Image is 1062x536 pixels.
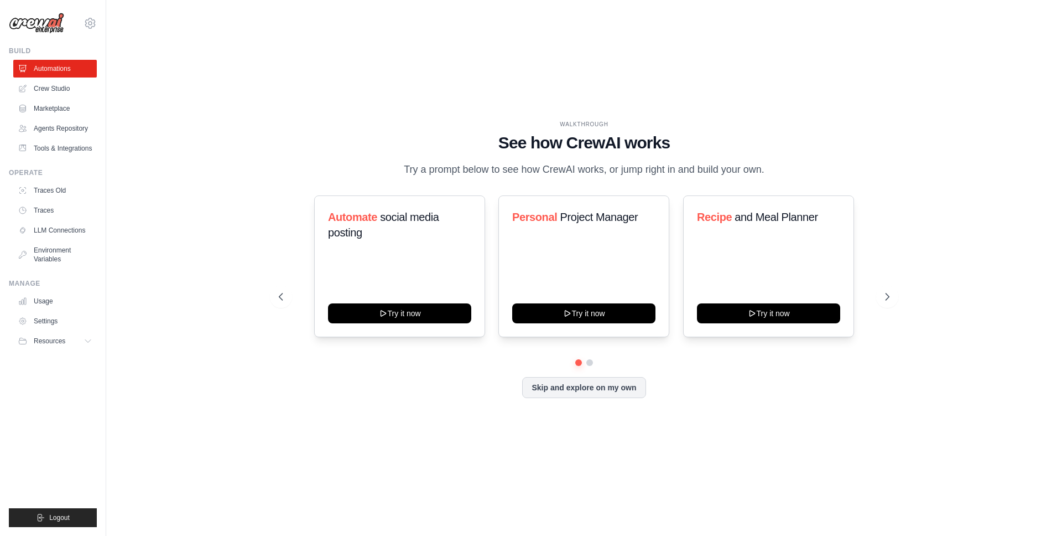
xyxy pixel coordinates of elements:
div: Manage [9,279,97,288]
a: Traces Old [13,182,97,199]
button: Skip and explore on my own [522,377,645,398]
h1: See how CrewAI works [279,133,889,153]
span: Automate [328,211,377,223]
span: Personal [512,211,557,223]
img: Logo [9,13,64,34]
a: Settings [13,312,97,330]
button: Try it now [697,303,840,323]
a: Environment Variables [13,241,97,268]
a: LLM Connections [13,221,97,239]
span: and Meal Planner [735,211,818,223]
button: Try it now [512,303,655,323]
span: Resources [34,337,65,346]
span: Logout [49,513,70,522]
div: Operate [9,168,97,177]
a: Usage [13,292,97,310]
span: Project Manager [560,211,638,223]
a: Tools & Integrations [13,140,97,157]
a: Crew Studio [13,80,97,97]
a: Agents Repository [13,120,97,137]
a: Marketplace [13,100,97,117]
span: social media posting [328,211,439,239]
span: Recipe [697,211,732,223]
a: Automations [13,60,97,78]
a: Traces [13,202,97,219]
button: Resources [13,332,97,350]
p: Try a prompt below to see how CrewAI works, or jump right in and build your own. [398,162,770,178]
div: Build [9,47,97,55]
button: Try it now [328,303,471,323]
div: WALKTHROUGH [279,120,889,128]
button: Logout [9,508,97,527]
